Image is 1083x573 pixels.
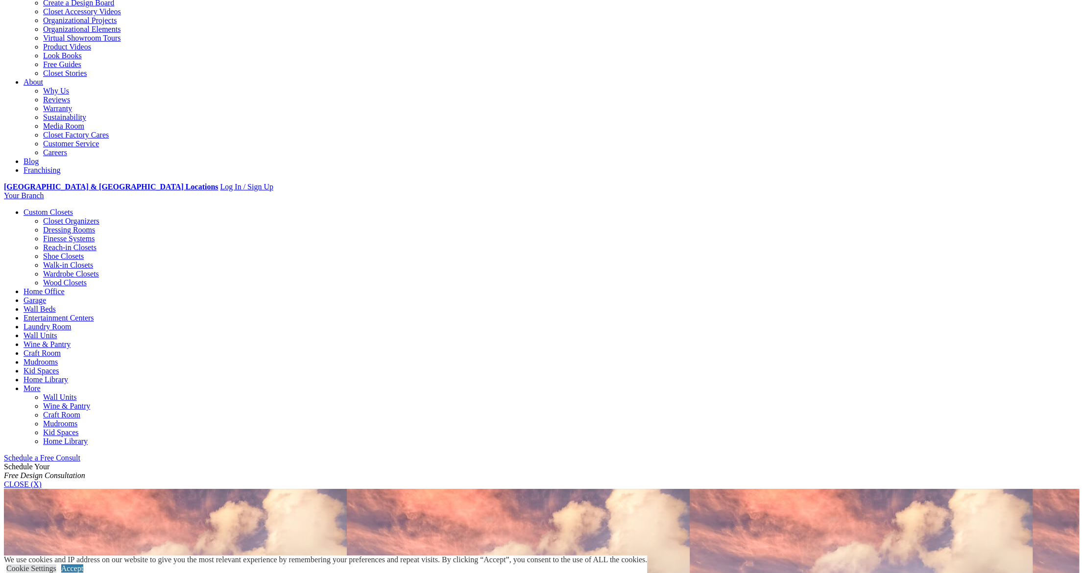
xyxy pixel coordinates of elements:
a: Kid Spaces [24,367,59,375]
a: Garage [24,296,46,304]
a: Entertainment Centers [24,314,94,322]
a: Blog [24,157,39,165]
a: Craft Room [43,411,80,419]
a: Home Library [43,437,88,445]
a: Finesse Systems [43,234,95,243]
a: Look Books [43,51,82,60]
a: Wood Closets [43,278,87,287]
a: Customer Service [43,139,99,148]
a: Reach-in Closets [43,243,96,252]
a: Organizational Projects [43,16,117,24]
a: Wine & Pantry [24,340,71,348]
a: Virtual Showroom Tours [43,34,121,42]
div: We use cookies and IP address on our website to give you the most relevant experience by remember... [4,555,647,564]
a: Home Library [24,375,68,384]
a: Reviews [43,95,70,104]
a: Warranty [43,104,72,113]
a: Closet Accessory Videos [43,7,121,16]
a: Sustainability [43,113,86,121]
a: Closet Factory Cares [43,131,109,139]
a: Free Guides [43,60,81,69]
a: [GEOGRAPHIC_DATA] & [GEOGRAPHIC_DATA] Locations [4,183,218,191]
a: Organizational Elements [43,25,120,33]
span: Schedule Your [4,462,85,480]
a: Your Branch [4,191,44,200]
a: Careers [43,148,67,157]
a: Kid Spaces [43,428,78,436]
em: Free Design Consultation [4,471,85,480]
a: Wall Units [43,393,76,401]
a: Media Room [43,122,84,130]
a: Accept [61,564,83,573]
a: More menu text will display only on big screen [24,384,41,392]
a: Walk-in Closets [43,261,93,269]
a: Wine & Pantry [43,402,90,410]
a: Product Videos [43,43,91,51]
a: Craft Room [24,349,61,357]
a: Cookie Settings [6,564,56,573]
a: Custom Closets [24,208,73,216]
a: Closet Organizers [43,217,99,225]
a: Mudrooms [24,358,58,366]
a: Wall Units [24,331,57,340]
a: Closet Stories [43,69,87,77]
a: Shoe Closets [43,252,84,260]
a: About [24,78,43,86]
a: Wall Beds [24,305,56,313]
a: CLOSE (X) [4,480,42,488]
a: Mudrooms [43,419,77,428]
a: Log In / Sign Up [220,183,273,191]
a: Laundry Room [24,322,71,331]
a: Schedule a Free Consult (opens a dropdown menu) [4,454,80,462]
a: Franchising [24,166,61,174]
a: Why Us [43,87,69,95]
a: Home Office [24,287,65,296]
a: Wardrobe Closets [43,270,99,278]
a: Dressing Rooms [43,226,95,234]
